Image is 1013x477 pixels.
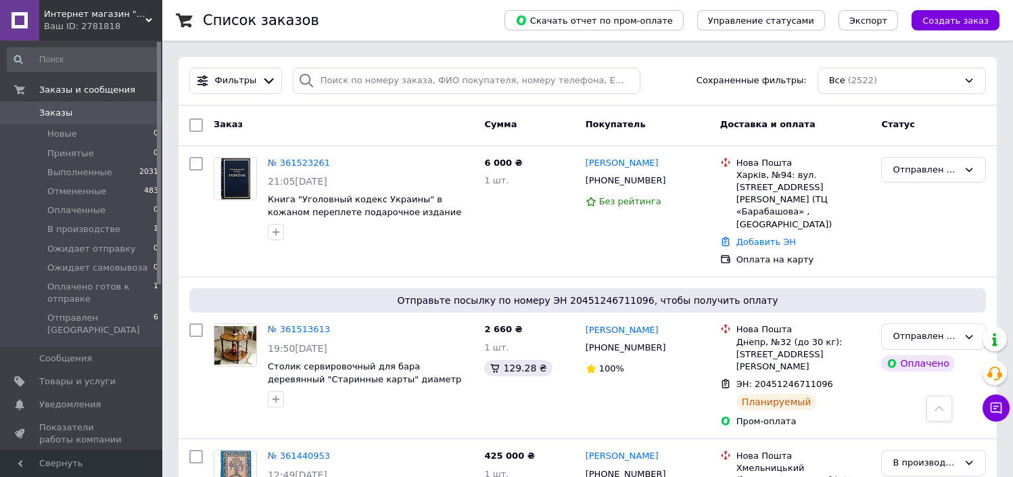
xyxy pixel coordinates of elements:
span: 0 [154,147,158,160]
span: Заказы и сообщения [39,84,135,96]
img: Фото товару [214,326,256,365]
span: Сообщения [39,353,92,365]
a: Добавить ЭН [736,237,796,247]
span: 1 шт. [484,342,509,353]
button: Чат с покупателем [983,394,1010,422]
span: 19:50[DATE] [268,343,327,354]
span: 0 [154,128,158,140]
span: Сохраненные фильтры: [697,74,807,87]
div: Нова Пошта [736,323,871,336]
span: Отправьте посылку по номеру ЭН 20451246711096, чтобы получить оплату [195,294,981,307]
div: 129.28 ₴ [484,360,552,376]
span: Выполненные [47,166,112,179]
div: Отправлен Новой Почтой [893,330,958,344]
span: 0 [154,243,158,255]
a: [PERSON_NAME] [586,450,659,463]
span: Интернет магазин "Grifons" [44,8,145,20]
img: Фото товару [215,158,256,200]
span: Ожидает самовывоза [47,262,147,274]
span: ЭН: 20451246711096 [736,379,833,389]
div: Оплачено [881,355,954,371]
a: Создать заказ [898,15,999,25]
div: Планируемый [736,394,817,410]
span: Доставка и оплата [720,119,816,129]
span: Отмененные [47,185,106,198]
a: № 361440953 [268,451,330,461]
a: Книга "Уголовный кодекс Украины" в кожаном переплете подарочное издание [268,194,461,217]
span: Оплаченные [47,204,105,217]
span: Оплачено готов к отправке [47,281,154,305]
div: Ваш ID: 2781818 [44,20,162,32]
button: Скачать отчет по пром-оплате [504,10,684,30]
span: 1 [154,281,158,305]
span: 2031 [139,166,158,179]
span: Товары и услуги [39,376,116,388]
span: 6 000 ₴ [484,158,522,168]
span: 2 660 ₴ [484,324,522,334]
span: 425 000 ₴ [484,451,535,461]
span: (2522) [848,75,877,85]
span: Заказы [39,107,72,119]
input: Поиск по номеру заказа, ФИО покупателя, номеру телефона, Email, номеру накладной [293,68,641,94]
span: 100% [599,363,624,373]
div: Нова Пошта [736,450,871,462]
span: 1 шт. [484,175,509,185]
button: Экспорт [839,10,898,30]
a: Фото товару [214,323,257,367]
span: Покупатель [586,119,646,129]
span: Создать заказ [922,16,989,26]
span: 0 [154,262,158,274]
span: Принятые [47,147,94,160]
div: Оплата на карту [736,254,871,266]
span: 21:05[DATE] [268,176,327,187]
span: [PHONE_NUMBER] [586,342,666,353]
div: Днепр, №32 (до 30 кг): [STREET_ADDRESS][PERSON_NAME] [736,336,871,373]
div: Нова Пошта [736,157,871,169]
span: Все [829,74,845,87]
span: Заказ [214,119,243,129]
div: В производстве [893,456,958,470]
span: Управление статусами [708,16,814,26]
div: Отправлен Новой Почтой [893,163,958,177]
button: Управление статусами [697,10,825,30]
a: Столик сервировочный для бара деревянный "Старинные карты" диаметр 60 см от китайского производит... [268,361,466,396]
a: № 361513613 [268,324,330,334]
h1: Список заказов [203,12,319,28]
input: Поиск [7,47,160,72]
span: 1 [154,223,158,235]
span: Сумма [484,119,517,129]
div: Харків, №94: вул. [STREET_ADDRESS][PERSON_NAME] (ТЦ «Барабашова» , [GEOGRAPHIC_DATA]) [736,169,871,231]
a: Фото товару [214,157,257,200]
a: [PERSON_NAME] [586,157,659,170]
div: Пром-оплата [736,415,871,428]
a: № 361523261 [268,158,330,168]
button: Создать заказ [912,10,999,30]
span: Статус [881,119,915,129]
span: Ожидает отправку [47,243,136,255]
span: 483 [144,185,158,198]
span: В производстве [47,223,120,235]
span: Уведомления [39,399,101,411]
span: 6 [154,312,158,336]
span: [PHONE_NUMBER] [586,175,666,185]
a: [PERSON_NAME] [586,324,659,337]
span: 0 [154,204,158,217]
span: Новые [47,128,77,140]
span: Скачать отчет по пром-оплате [515,14,673,26]
span: Отправлен [GEOGRAPHIC_DATA] [47,312,154,336]
span: Показатели работы компании [39,422,125,446]
span: Фильтры [215,74,257,87]
span: Без рейтинга [599,196,661,206]
span: Экспорт [849,16,887,26]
